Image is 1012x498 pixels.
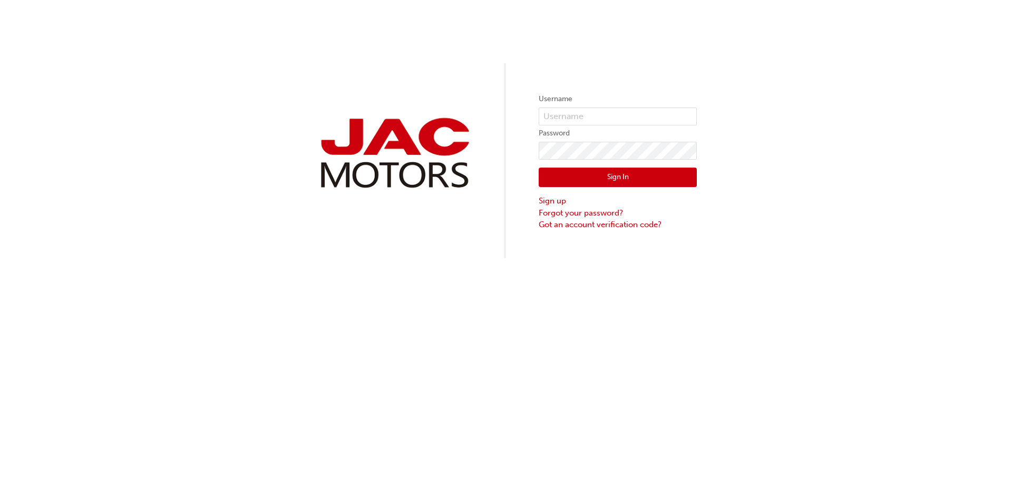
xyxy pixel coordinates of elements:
input: Username [539,108,697,125]
label: Username [539,93,697,105]
a: Forgot your password? [539,207,697,219]
button: Sign In [539,168,697,188]
a: Sign up [539,195,697,207]
img: jac-portal [315,114,473,192]
label: Password [539,127,697,140]
a: Got an account verification code? [539,219,697,231]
